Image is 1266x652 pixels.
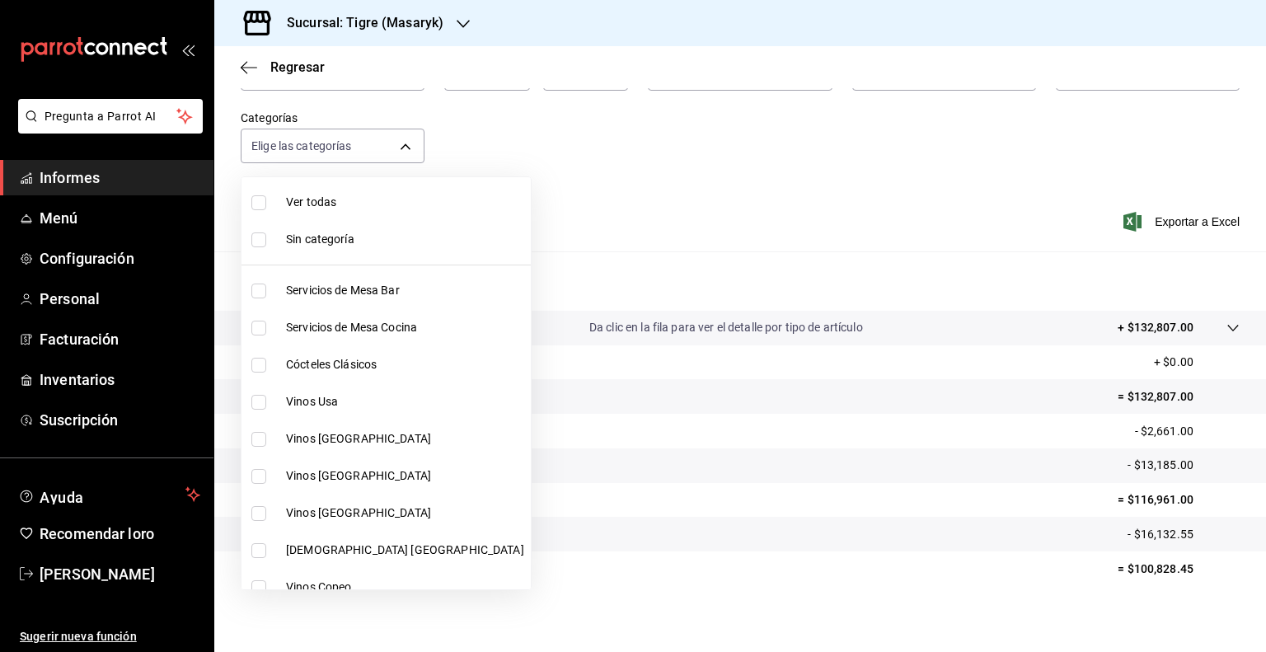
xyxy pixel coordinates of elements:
font: Sin categoría [286,232,354,246]
font: Vinos Copeo [286,580,351,593]
font: Servicios de Mesa Bar [286,284,400,297]
font: Cócteles Clásicos [286,358,377,371]
font: Servicios de Mesa Cocina [286,321,417,334]
font: Vinos [GEOGRAPHIC_DATA] [286,432,431,445]
font: Vinos [GEOGRAPHIC_DATA] [286,506,431,519]
font: [DEMOGRAPHIC_DATA] [GEOGRAPHIC_DATA] [286,543,524,556]
font: Vinos Usa [286,395,338,408]
font: Ver todas [286,195,336,209]
font: Vinos [GEOGRAPHIC_DATA] [286,469,431,482]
